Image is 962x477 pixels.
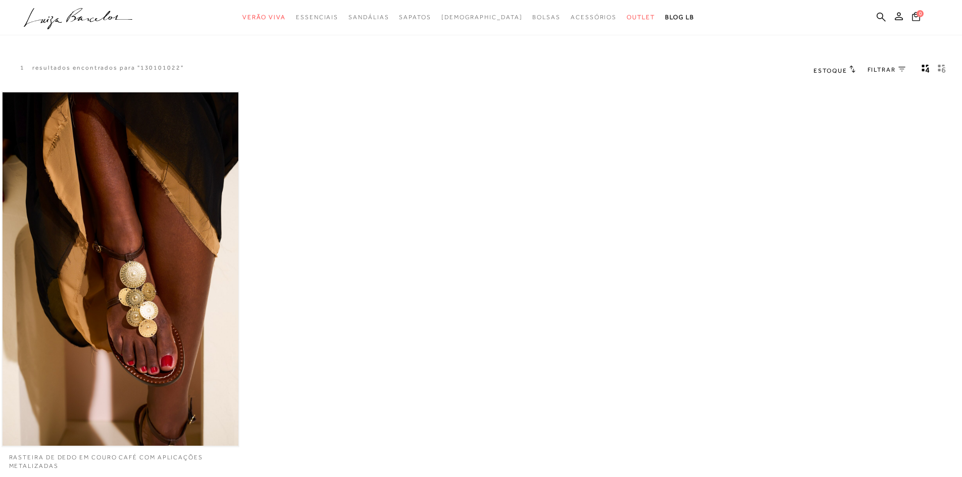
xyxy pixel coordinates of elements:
span: BLOG LB [665,14,694,21]
a: categoryNavScreenReaderText [532,8,561,27]
a: categoryNavScreenReaderText [242,8,286,27]
a: BLOG LB [665,8,694,27]
span: 0 [917,10,924,17]
button: gridText6Desc [935,64,949,77]
button: 0 [909,11,923,25]
img: RASTEIRA DE DEDO EM COURO CAFÉ COM APLICAÇÕES METALIZADAS [3,92,238,446]
a: noSubCategoriesText [441,8,523,27]
span: [DEMOGRAPHIC_DATA] [441,14,523,21]
span: FILTRAR [868,66,896,74]
p: 1 [20,64,25,72]
span: Bolsas [532,14,561,21]
span: Sapatos [399,14,431,21]
span: Sandálias [348,14,389,21]
a: RASTEIRA DE DEDO EM COURO CAFÉ COM APLICAÇÕES METALIZADAS [2,447,239,470]
a: categoryNavScreenReaderText [627,8,655,27]
span: Essenciais [296,14,338,21]
button: Mostrar 4 produtos por linha [919,64,933,77]
span: Acessórios [571,14,617,21]
span: Estoque [814,67,847,74]
a: categoryNavScreenReaderText [571,8,617,27]
: resultados encontrados para "130101022" [32,64,184,72]
a: categoryNavScreenReaderText [348,8,389,27]
span: Outlet [627,14,655,21]
a: categoryNavScreenReaderText [296,8,338,27]
a: categoryNavScreenReaderText [399,8,431,27]
span: Verão Viva [242,14,286,21]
